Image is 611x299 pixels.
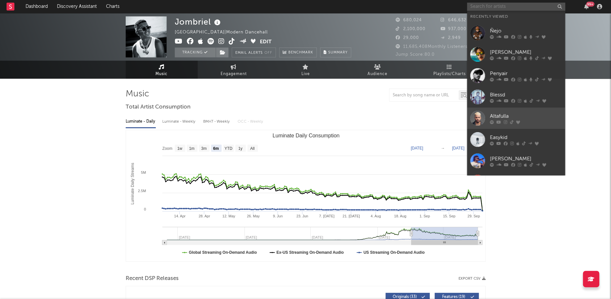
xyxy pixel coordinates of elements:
a: Ñejo [467,22,565,44]
em: Off [264,51,272,55]
text: 14. Apr [174,214,186,218]
a: Blessd [467,86,565,108]
input: Search by song name or URL [389,93,458,98]
span: Engagement [221,70,247,78]
text: → [441,146,445,150]
span: Recent DSP Releases [126,275,179,283]
div: BMAT - Weekly [203,116,231,127]
span: Originals ( 33 ) [390,295,420,299]
a: Altafulla [467,108,565,129]
span: Summary [328,51,348,54]
text: Global Streaming On-Demand Audio [189,250,257,255]
text: 7. [DATE] [319,214,334,218]
text: Luminate Daily Streams [130,163,135,204]
text: 28. Apr [198,214,210,218]
text: 1. Sep [419,214,430,218]
button: 99+ [584,4,589,9]
a: Live [270,61,342,79]
text: [DATE] [452,146,464,150]
a: [PERSON_NAME] [467,150,565,171]
text: 2.5M [138,189,146,193]
text: 0 [144,207,146,211]
span: Total Artist Consumption [126,103,190,111]
text: [DATE] [411,146,423,150]
span: 2,949 [440,36,461,40]
span: 29,000 [396,36,419,40]
a: Music [126,61,198,79]
text: 26. May [247,214,260,218]
button: Tracking [175,48,216,57]
text: Ex-US Streaming On-Demand Audio [276,250,344,255]
text: 21. [DATE] [342,214,360,218]
div: Easykid [490,133,562,141]
span: Live [301,70,310,78]
text: 1y [238,146,243,151]
a: Audience [342,61,414,79]
span: Audience [368,70,387,78]
text: 4. Aug [370,214,381,218]
span: Jump Score: 80.0 [396,52,435,57]
div: Luminate - Daily [126,116,156,127]
div: [PERSON_NAME] [490,48,562,56]
text: 5M [141,170,146,174]
text: 3m [201,146,207,151]
a: Engagement [198,61,270,79]
span: Features ( 19 ) [439,295,469,299]
text: 9. Jun [273,214,282,218]
button: Email AlertsOff [232,48,276,57]
a: Penyair [467,65,565,86]
span: 937,000 [440,27,466,31]
div: Penyair [490,70,562,77]
div: Altafulla [490,112,562,120]
text: Zoom [162,146,172,151]
a: [PERSON_NAME] [467,171,565,193]
button: Edit [260,38,272,46]
div: 99 + [586,2,594,7]
span: 2,100,000 [396,27,425,31]
a: Benchmark [279,48,317,57]
svg: Luminate Daily Consumption [126,130,486,261]
div: Jombriel [175,16,222,27]
text: 6m [213,146,219,151]
a: [PERSON_NAME] [467,44,565,65]
text: 18. Aug [394,214,406,218]
button: Export CSV [458,277,486,281]
span: 11,685,408 Monthly Listeners [396,45,468,49]
button: Summary [320,48,351,57]
text: All [250,146,254,151]
text: Luminate Daily Consumption [272,133,339,138]
text: 12. May [222,214,235,218]
div: Luminate - Weekly [162,116,197,127]
span: Playlists/Charts [433,70,466,78]
text: 23. Jun [296,214,308,218]
input: Search for artists [467,3,565,11]
text: YTD [224,146,232,151]
div: Ñejo [490,27,562,35]
a: Easykid [467,129,565,150]
span: 646,632 [440,18,466,22]
div: [GEOGRAPHIC_DATA] | Modern Dancehall [175,29,275,36]
span: 680,024 [396,18,422,22]
div: Blessd [490,91,562,99]
div: [PERSON_NAME] [490,155,562,163]
span: Music [155,70,168,78]
text: 29. Sep [467,214,480,218]
text: 15. Sep [443,214,455,218]
span: Benchmark [288,49,313,57]
a: Playlists/Charts [414,61,486,79]
text: US Streaming On-Demand Audio [363,250,424,255]
text: 1m [189,146,194,151]
div: Recently Viewed [470,13,562,21]
text: 1w [177,146,182,151]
